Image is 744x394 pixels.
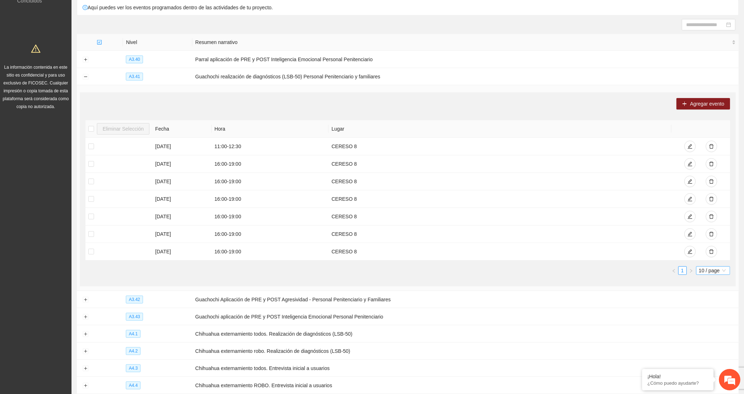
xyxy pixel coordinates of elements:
[97,40,102,45] span: check-square
[195,38,730,46] span: Resumen narrativo
[152,155,212,173] td: [DATE]
[152,225,212,243] td: [DATE]
[699,267,727,274] span: 10 / page
[212,120,329,138] th: Hora
[709,232,714,237] span: delete
[684,158,696,170] button: edit
[647,380,708,386] p: ¿Cómo puedo ayudarte?
[684,246,696,257] button: edit
[688,161,693,167] span: edit
[192,34,739,51] th: Resumen narrativo
[329,120,671,138] th: Lugar
[688,179,693,185] span: edit
[709,214,714,220] span: delete
[31,44,40,53] span: warning
[212,138,329,155] td: 11:00 - 12:30
[212,155,329,173] td: 16:00 - 19:00
[83,57,88,63] button: Expand row
[679,267,686,274] a: 1
[688,144,693,150] span: edit
[329,190,671,208] td: CERESO 8
[684,211,696,222] button: edit
[689,269,693,273] span: right
[117,4,134,21] div: Minimizar ventana de chat en vivo
[690,100,724,108] span: Agregar evento
[706,158,717,170] button: delete
[83,74,88,80] button: Collapse row
[684,176,696,187] button: edit
[696,266,730,275] div: Page Size
[126,55,143,63] span: A3.40
[126,364,141,372] span: A4.3
[83,331,88,337] button: Expand row
[647,374,708,379] div: ¡Hola!
[192,308,739,325] td: Guachochi aplicación de PRE y POST Inteligencia Emocional Personal Penitenciario
[192,377,739,394] td: Chihuahua externamiento ROBO. Entrevista inicial a usuarios
[670,266,678,275] button: left
[83,349,88,354] button: Expand row
[152,190,212,208] td: [DATE]
[688,249,693,255] span: edit
[678,266,687,275] li: 1
[706,176,717,187] button: delete
[152,173,212,190] td: [DATE]
[192,342,739,360] td: Chihuahua externamiento robo. Realización de diagnósticos (LSB-50)
[706,211,717,222] button: delete
[329,138,671,155] td: CERESO 8
[684,228,696,240] button: edit
[684,141,696,152] button: edit
[688,214,693,220] span: edit
[670,266,678,275] li: Previous Page
[688,196,693,202] span: edit
[709,144,714,150] span: delete
[97,123,149,135] button: Eliminar Selección
[83,366,88,371] button: Expand row
[152,120,212,138] th: Fecha
[709,249,714,255] span: delete
[212,225,329,243] td: 16:00 - 19:00
[41,96,99,168] span: Estamos en línea.
[126,73,143,81] span: A3.41
[329,155,671,173] td: CERESO 8
[152,138,212,155] td: [DATE]
[687,266,695,275] button: right
[83,383,88,389] button: Expand row
[126,296,143,303] span: A3.42
[126,347,141,355] span: A4.2
[4,195,136,220] textarea: Escriba su mensaje y pulse “Intro”
[152,243,212,261] td: [DATE]
[329,173,671,190] td: CERESO 8
[83,5,88,10] span: exclamation-circle
[687,266,695,275] li: Next Page
[672,269,676,273] span: left
[709,179,714,185] span: delete
[329,243,671,261] td: CERESO 8
[329,208,671,225] td: CERESO 8
[123,34,192,51] th: Nivel
[126,313,143,321] span: A3.43
[192,68,739,85] td: Guachochi realización de diagnósticos (LSB-50) Personal Penitenciario y familiares
[212,208,329,225] td: 16:00 - 19:00
[688,232,693,237] span: edit
[152,208,212,225] td: [DATE]
[709,196,714,202] span: delete
[682,101,687,107] span: plus
[83,314,88,320] button: Expand row
[192,325,739,342] td: Chihuahua externamiento todos. Realización de diagnósticos (LSB-50)
[126,381,141,389] span: A4.4
[37,37,120,46] div: Chatee con nosotros ahora
[329,225,671,243] td: CERESO 8
[676,98,730,110] button: plusAgregar evento
[212,173,329,190] td: 16:00 - 19:00
[3,65,69,109] span: La información contenida en este sitio es confidencial y para uso exclusivo de FICOSEC. Cualquier...
[192,51,739,68] td: Parral aplicación de PRE y POST Inteligencia Emocional Personal Penitenciario
[192,291,739,308] td: Guachochi Aplicación de PRE y POST Agresividad - Personal Penitenciario y Familiares
[192,360,739,377] td: Chihuahua externamiento todos. Entrevista inicial a usuarios
[706,228,717,240] button: delete
[126,330,141,338] span: A4.1
[706,246,717,257] button: delete
[706,193,717,205] button: delete
[83,297,88,303] button: Expand row
[212,243,329,261] td: 16:00 - 19:00
[212,190,329,208] td: 16:00 - 19:00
